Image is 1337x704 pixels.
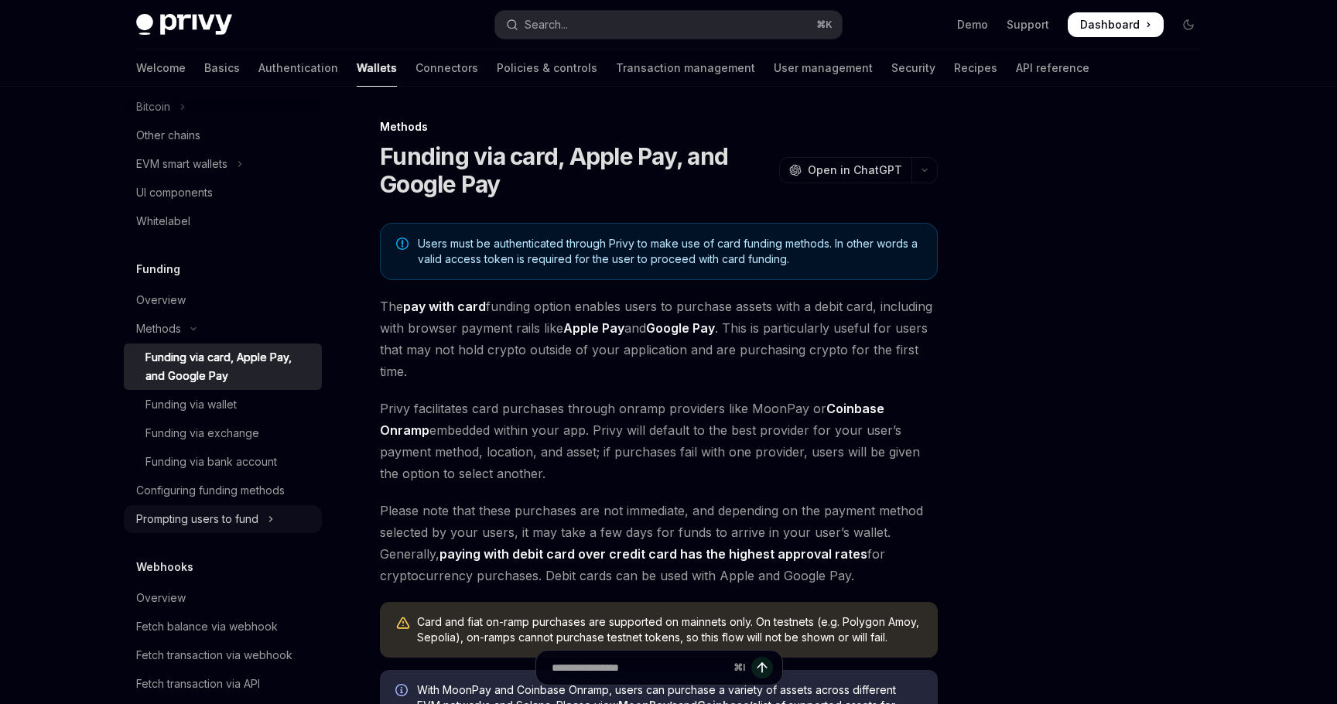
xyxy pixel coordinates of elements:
[136,510,258,528] div: Prompting users to fund
[136,212,190,231] div: Whitelabel
[380,296,938,382] span: The funding option enables users to purchase assets with a debit card, including with browser pay...
[396,238,409,250] svg: Note
[124,613,322,641] a: Fetch balance via webhook
[136,558,193,576] h5: Webhooks
[891,50,935,87] a: Security
[136,183,213,202] div: UI components
[258,50,338,87] a: Authentication
[136,50,186,87] a: Welcome
[145,424,259,443] div: Funding via exchange
[357,50,397,87] a: Wallets
[145,395,237,414] div: Funding via wallet
[136,320,181,338] div: Methods
[415,50,478,87] a: Connectors
[808,162,902,178] span: Open in ChatGPT
[380,500,938,586] span: Please note that these purchases are not immediate, and depending on the payment method selected ...
[774,50,873,87] a: User management
[124,391,322,419] a: Funding via wallet
[124,179,322,207] a: UI components
[1007,17,1049,32] a: Support
[136,260,180,279] h5: Funding
[145,348,313,385] div: Funding via card, Apple Pay, and Google Pay
[751,657,773,678] button: Send message
[646,320,715,336] strong: Google Pay
[136,126,200,145] div: Other chains
[380,398,938,484] span: Privy facilitates card purchases through onramp providers like MoonPay or embedded within your ap...
[1016,50,1089,87] a: API reference
[124,448,322,476] a: Funding via bank account
[124,584,322,612] a: Overview
[1080,17,1140,32] span: Dashboard
[136,291,186,309] div: Overview
[403,299,486,314] strong: pay with card
[380,142,773,198] h1: Funding via card, Apple Pay, and Google Pay
[124,477,322,504] a: Configuring funding methods
[779,157,911,183] button: Open in ChatGPT
[954,50,997,87] a: Recipes
[417,614,922,645] div: Card and fiat on-ramp purchases are supported on mainnets only. On testnets (e.g. Polygon Amoy, S...
[616,50,755,87] a: Transaction management
[439,546,867,562] strong: paying with debit card over credit card has the highest approval rates
[552,651,727,685] input: Ask a question...
[395,616,411,631] svg: Warning
[124,207,322,235] a: Whitelabel
[563,320,624,336] strong: Apple Pay
[816,19,833,31] span: ⌘ K
[495,11,842,39] button: Open search
[497,50,597,87] a: Policies & controls
[380,119,938,135] div: Methods
[136,617,278,636] div: Fetch balance via webhook
[124,670,322,698] a: Fetch transaction via API
[1068,12,1164,37] a: Dashboard
[124,315,322,343] button: Toggle Methods section
[124,505,322,533] button: Toggle Prompting users to fund section
[136,481,285,500] div: Configuring funding methods
[136,675,260,693] div: Fetch transaction via API
[204,50,240,87] a: Basics
[136,589,186,607] div: Overview
[1176,12,1201,37] button: Toggle dark mode
[124,641,322,669] a: Fetch transaction via webhook
[957,17,988,32] a: Demo
[124,343,322,390] a: Funding via card, Apple Pay, and Google Pay
[525,15,568,34] div: Search...
[124,286,322,314] a: Overview
[124,150,322,178] button: Toggle EVM smart wallets section
[124,419,322,447] a: Funding via exchange
[136,14,232,36] img: dark logo
[124,121,322,149] a: Other chains
[418,236,922,267] span: Users must be authenticated through Privy to make use of card funding methods. In other words a v...
[136,646,292,665] div: Fetch transaction via webhook
[136,155,227,173] div: EVM smart wallets
[145,453,277,471] div: Funding via bank account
